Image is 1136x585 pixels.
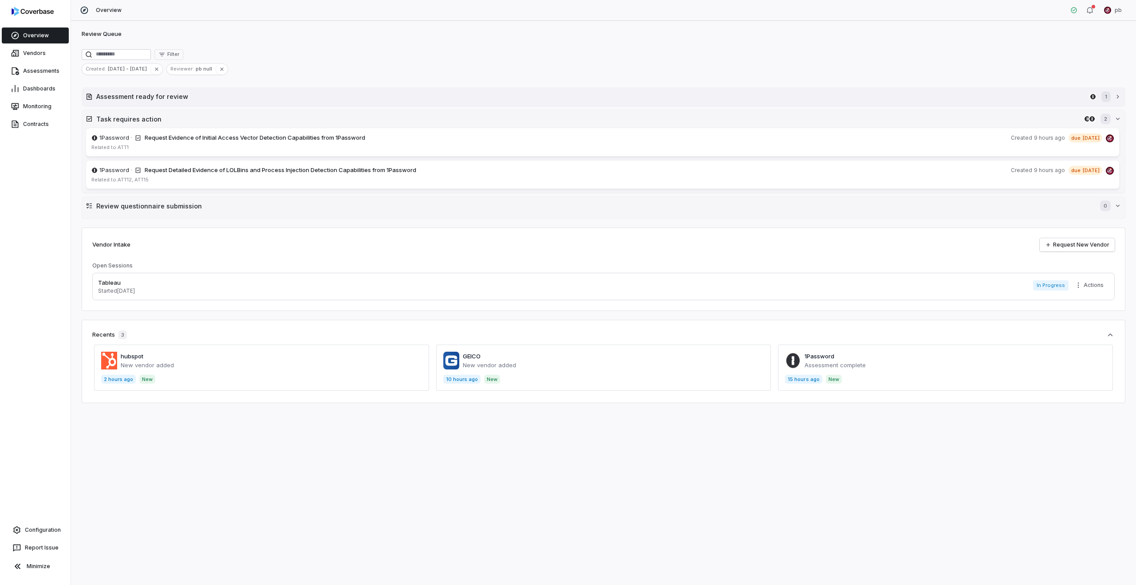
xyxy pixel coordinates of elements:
[1034,134,1065,141] span: 9 hours ago
[82,197,1125,215] button: Review questionnaire submission0
[1115,7,1122,14] span: pb
[82,88,1125,106] button: Assessment ready for review1password.com1
[82,30,122,39] h1: Review Queue
[92,330,1115,339] button: Recents3
[131,133,132,142] span: ·
[2,81,69,97] a: Dashboards
[1101,91,1111,102] span: 1
[92,262,133,269] h3: Open Sessions
[463,353,481,360] a: GEICO
[118,330,127,339] span: 3
[1100,114,1111,124] span: 2
[1040,238,1115,251] a: Request New Vendor
[1100,200,1111,211] span: 0
[131,166,132,175] span: ·
[98,279,135,287] p: Tableau
[82,65,108,73] span: Created :
[167,65,196,73] span: Reviewer :
[92,240,130,249] h2: Vendor Intake
[1106,134,1114,142] img: pb null avatar
[1106,167,1114,175] img: pb null avatar
[1033,280,1069,291] span: In Progress
[86,160,1120,189] a: 1password.com1Password· Request Detailed Evidence of LOLBins and Process Injection Detection Capa...
[86,128,1120,157] a: 1password.com1Password· Request Evidence of Initial Access Vector Detection Capabilities from 1Pa...
[92,330,127,339] div: Recents
[2,98,69,114] a: Monitoring
[99,166,129,175] span: 1Password
[82,110,1125,128] button: Task requires action1password.com1password.com2
[2,27,69,43] a: Overview
[99,133,129,142] span: 1Password
[1072,279,1109,292] button: More actions
[2,45,69,61] a: Vendors
[1082,167,1100,174] span: [DATE]
[1011,167,1032,174] span: Created
[154,49,183,60] button: Filter
[91,177,149,183] span: Related to: ATT12, ATT15
[1071,167,1081,174] span: due
[1082,134,1100,141] span: [DATE]
[4,558,67,575] button: Minimize
[4,522,67,538] a: Configuration
[1071,135,1081,141] span: due
[96,7,122,14] span: Overview
[145,166,416,173] span: Request Detailed Evidence of LOLBins and Process Injection Detection Capabilities from 1Password
[96,201,1091,211] h2: Review questionnaire submission
[4,540,67,556] button: Report Issue
[92,273,1115,300] a: TableauStarted[DATE]In ProgressMore actions
[98,287,135,294] p: Started [DATE]
[121,353,143,360] a: hubspot
[1034,167,1065,174] span: 9 hours ago
[805,353,834,360] a: 1Password
[2,116,69,132] a: Contracts
[108,65,150,73] span: [DATE] - [DATE]
[96,92,1086,101] h2: Assessment ready for review
[91,144,129,150] span: Related to: ATT1
[196,65,216,73] span: pb null
[167,51,179,58] span: Filter
[96,114,1081,124] h2: Task requires action
[2,63,69,79] a: Assessments
[1104,7,1111,14] img: pb undefined avatar
[1011,134,1032,141] span: Created
[1099,4,1127,17] button: pb undefined avatarpb
[145,134,365,141] span: Request Evidence of Initial Access Vector Detection Capabilities from 1Password
[12,7,54,16] img: logo-D7KZi-bG.svg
